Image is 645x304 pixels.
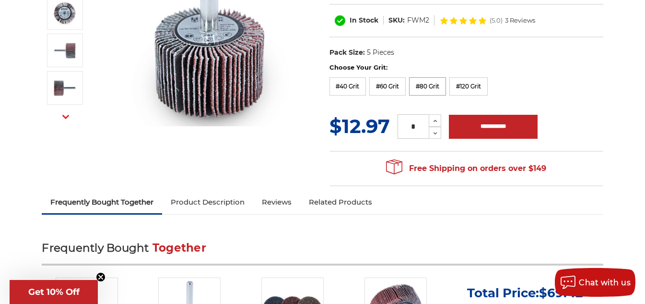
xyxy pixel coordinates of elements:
span: $69.42 [539,285,583,301]
button: Next [54,107,77,127]
span: $12.97 [329,114,390,138]
span: (5.0) [490,17,503,24]
a: Related Products [300,192,381,213]
label: Choose Your Grit: [329,63,603,73]
span: Frequently Bought [42,241,149,255]
span: 3 Reviews [505,17,535,24]
a: Reviews [253,192,300,213]
a: Frequently Bought Together [42,192,162,213]
span: Together [152,241,206,255]
span: Chat with us [579,278,631,287]
span: In Stock [350,16,378,24]
dt: SKU: [388,15,405,25]
dt: Pack Size: [329,48,365,58]
button: Chat with us [555,268,635,297]
a: Product Description [162,192,253,213]
dd: 5 Pieces [367,48,394,58]
img: 1-1/2” x 1” x 1/4” Mounted Flap Wheel - 5 Pack [53,76,77,100]
p: Total Price: [467,285,583,301]
img: 1-1/2” x 1” x 1/4” Mounted Flap Wheel - 5 Pack [53,38,77,62]
div: Get 10% OffClose teaser [10,280,98,304]
span: Free Shipping on orders over $149 [386,159,546,178]
dd: FWM2 [407,15,429,25]
span: Get 10% Off [28,287,80,297]
button: Close teaser [96,272,106,282]
img: 1-1/2” x 1” x 1/4” Mounted Flap Wheel - 5 Pack [53,1,77,25]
